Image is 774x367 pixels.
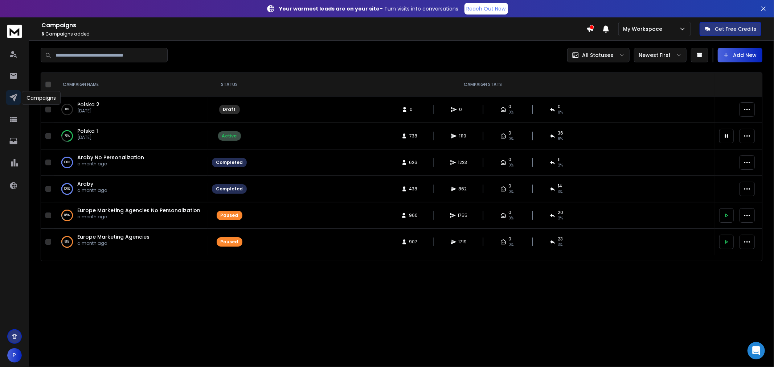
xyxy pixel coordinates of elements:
[459,186,467,192] span: 862
[41,31,44,37] span: 6
[77,207,200,214] a: Europe Marketing Agencies No Personalization
[558,215,563,221] span: 2 %
[41,21,586,30] h1: Campaigns
[54,73,208,96] th: CAMPAIGN NAME
[77,161,144,167] p: a month ago
[77,233,150,240] a: Europe Marketing Agencies
[54,202,208,229] td: 85%Europe Marketing Agencies No Personalizationa month ago
[409,213,418,218] span: 960
[508,215,513,221] span: 0%
[409,133,417,139] span: 738
[65,212,70,219] p: 85 %
[508,242,513,248] span: 0%
[508,189,513,195] span: 0%
[65,106,69,113] p: 0 %
[54,176,208,202] td: 100%Arabya month ago
[7,25,22,38] img: logo
[508,136,513,142] span: 0%
[64,159,70,166] p: 100 %
[77,101,99,108] a: Polska 2
[65,132,70,140] p: 73 %
[65,238,70,246] p: 91 %
[223,107,236,112] div: Draft
[54,123,208,149] td: 73%Polska 1[DATE]
[508,110,513,115] span: 0%
[7,348,22,363] button: P
[77,135,98,140] p: [DATE]
[508,162,513,168] span: 0%
[558,183,562,189] span: 14
[22,91,61,105] div: Campaigns
[558,210,563,215] span: 20
[508,130,511,136] span: 0
[558,236,563,242] span: 23
[221,239,238,245] div: Paused
[715,25,756,33] p: Get Free Credits
[251,73,715,96] th: CAMPAIGN STATS
[467,5,506,12] p: Reach Out Now
[464,3,508,15] a: Reach Out Now
[279,5,380,12] strong: Your warmest leads are on your site
[54,96,208,123] td: 0%Polska 2[DATE]
[41,31,586,37] p: Campaigns added
[508,183,511,189] span: 0
[459,107,466,112] span: 0
[558,104,561,110] span: 0
[558,130,563,136] span: 36
[623,25,665,33] p: My Workspace
[459,133,466,139] span: 1119
[582,51,613,59] p: All Statuses
[458,160,467,165] span: 1223
[508,210,511,215] span: 0
[508,157,511,162] span: 0
[458,213,468,218] span: 1755
[77,180,93,187] a: Araby
[558,162,563,168] span: 2 %
[216,186,243,192] div: Completed
[558,242,562,248] span: 3 %
[558,110,563,115] span: 0%
[77,214,200,220] p: a month ago
[718,48,762,62] button: Add New
[77,154,144,161] a: Araby No Personalization
[77,127,98,135] a: Polska 1
[54,229,208,255] td: 91%Europe Marketing Agenciesa month ago
[700,22,761,36] button: Get Free Credits
[508,236,511,242] span: 0
[409,186,418,192] span: 438
[409,239,418,245] span: 907
[77,187,107,193] p: a month ago
[216,160,243,165] div: Completed
[409,160,418,165] span: 626
[77,240,150,246] p: a month ago
[634,48,687,62] button: Newest First
[222,133,237,139] div: Active
[558,189,562,195] span: 3 %
[64,185,70,193] p: 100 %
[54,149,208,176] td: 100%Araby No Personalizationa month ago
[208,73,251,96] th: STATUS
[221,213,238,218] div: Paused
[459,239,467,245] span: 1719
[748,342,765,359] div: Open Intercom Messenger
[279,5,459,12] p: – Turn visits into conversations
[558,136,563,142] span: 6 %
[410,107,417,112] span: 0
[508,104,511,110] span: 0
[77,108,99,114] p: [DATE]
[558,157,561,162] span: 11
